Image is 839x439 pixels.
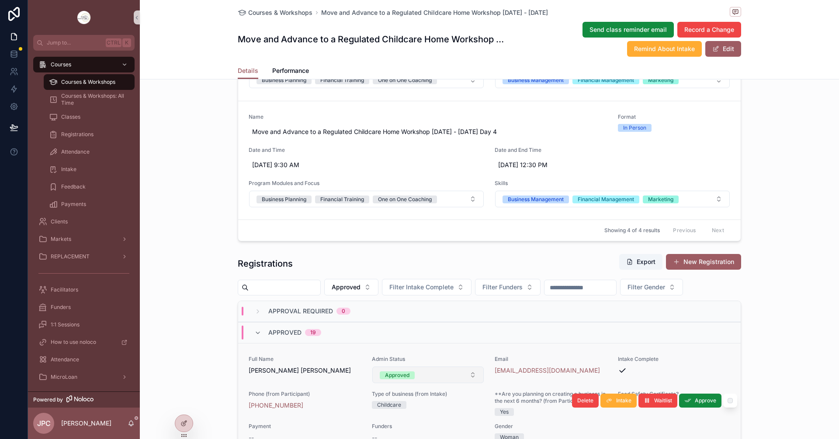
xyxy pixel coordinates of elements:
[315,195,369,203] button: Unselect FINANCIAL_TRAINING
[627,41,702,57] button: Remind About Intake
[33,396,63,403] span: Powered by
[61,419,111,428] p: [PERSON_NAME]
[272,63,309,80] a: Performance
[61,201,86,208] span: Payments
[482,283,523,292] span: Filter Funders
[498,161,727,169] span: [DATE] 12:30 PM
[262,76,306,84] div: Business Planning
[385,371,409,379] div: Approved
[106,38,121,47] span: Ctrl
[495,191,730,207] button: Select Button
[372,367,484,383] button: Select Button
[249,401,303,410] a: [PHONE_NUMBER]
[377,401,401,409] div: Childcare
[123,39,130,46] span: K
[238,66,258,75] span: Details
[238,33,505,45] h1: Move and Advance to a Regulated Childcare Home Workshop [DATE] - [DATE]
[249,423,361,430] span: Payment
[628,283,665,292] span: Filter Gender
[679,394,721,408] button: Approve
[252,127,604,136] span: Move and Advance to a Regulated Childcare Home Workshop [DATE] - [DATE] Day 4
[589,25,667,34] span: Send class reminder email
[372,423,485,430] span: Funders
[268,307,333,316] span: Approval Required
[44,109,135,125] a: Classes
[619,254,662,270] button: Export
[495,72,730,88] button: Select Button
[495,180,730,187] span: Skills
[684,25,734,34] span: Record a Change
[51,61,71,68] span: Courses
[44,179,135,195] a: Feedback
[51,253,90,260] span: REPLACEMENT
[648,195,673,203] div: Marketing
[495,391,607,405] span: **Are you planning on creating a business in the next 6 months? (from Participant)
[249,191,484,207] button: Select Button
[238,101,741,220] a: NameMove and Advance to a Regulated Childcare Home Workshop [DATE] - [DATE] Day 4FormatIn PersonD...
[372,391,485,398] span: Type of business (from Intake)
[268,328,302,337] span: Approved
[61,79,115,86] span: Courses & Workshops
[33,352,135,367] a: Attendance
[249,113,607,120] span: Name
[495,147,730,154] span: Date and End Time
[51,304,71,311] span: Funders
[508,76,564,84] div: Business Management
[33,282,135,298] a: Facilitators
[648,76,673,84] div: Marketing
[249,391,361,398] span: Phone (from Participant)
[495,356,607,363] span: Email
[503,195,569,203] button: Unselect BUSINESS_MANAGEMENT
[61,166,76,173] span: Intake
[389,283,454,292] span: Filter Intake Complete
[616,397,631,404] span: Intake
[643,75,679,84] button: Unselect MARKETING
[623,124,646,132] div: In Person
[51,374,77,381] span: MicroLoan
[378,195,432,203] div: One on One Coaching
[51,356,79,363] span: Attendance
[51,218,68,225] span: Clients
[475,279,541,295] button: Select Button
[342,308,345,315] div: 0
[61,93,126,106] span: Courses & Workshops: All Time
[238,63,258,79] a: Details
[604,227,660,234] span: Showing 4 of 4 results
[51,339,96,346] span: How to use noloco
[320,76,364,84] div: Financial Training
[44,127,135,142] a: Registrations
[33,214,135,230] a: Clients
[495,423,607,430] span: Gender
[248,8,312,17] span: Courses & Workshops
[382,279,472,295] button: Select Button
[572,394,599,408] button: Delete
[257,75,312,84] button: Unselect BUSINESS_PLANNING
[503,75,569,84] button: Unselect BUSINESS_MANAGEMENT
[33,57,135,72] a: Courses
[310,329,316,336] div: 19
[33,231,135,247] a: Markets
[500,408,509,416] div: Yes
[51,321,80,328] span: 1:1 Sessions
[638,394,677,408] button: Waitlist
[320,195,364,203] div: Financial Training
[44,161,135,177] a: Intake
[44,92,135,107] a: Courses & Workshops: All Time
[324,279,378,295] button: Select Button
[578,195,634,203] div: Financial Management
[249,72,484,88] button: Select Button
[373,75,437,84] button: Unselect ONE_ON_ONE_COACHING
[572,75,639,84] button: Unselect FINANCIAL_MANAGEMENT
[666,254,741,270] button: New Registration
[695,397,716,404] span: Approve
[272,66,309,75] span: Performance
[44,196,135,212] a: Payments
[33,299,135,315] a: Funders
[249,356,361,363] span: Full Name
[618,356,731,363] span: Intake Complete
[508,195,564,203] div: Business Management
[372,356,485,363] span: Admin Status
[61,148,90,155] span: Attendance
[634,45,695,53] span: Remind About Intake
[315,75,369,84] button: Unselect FINANCIAL_TRAINING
